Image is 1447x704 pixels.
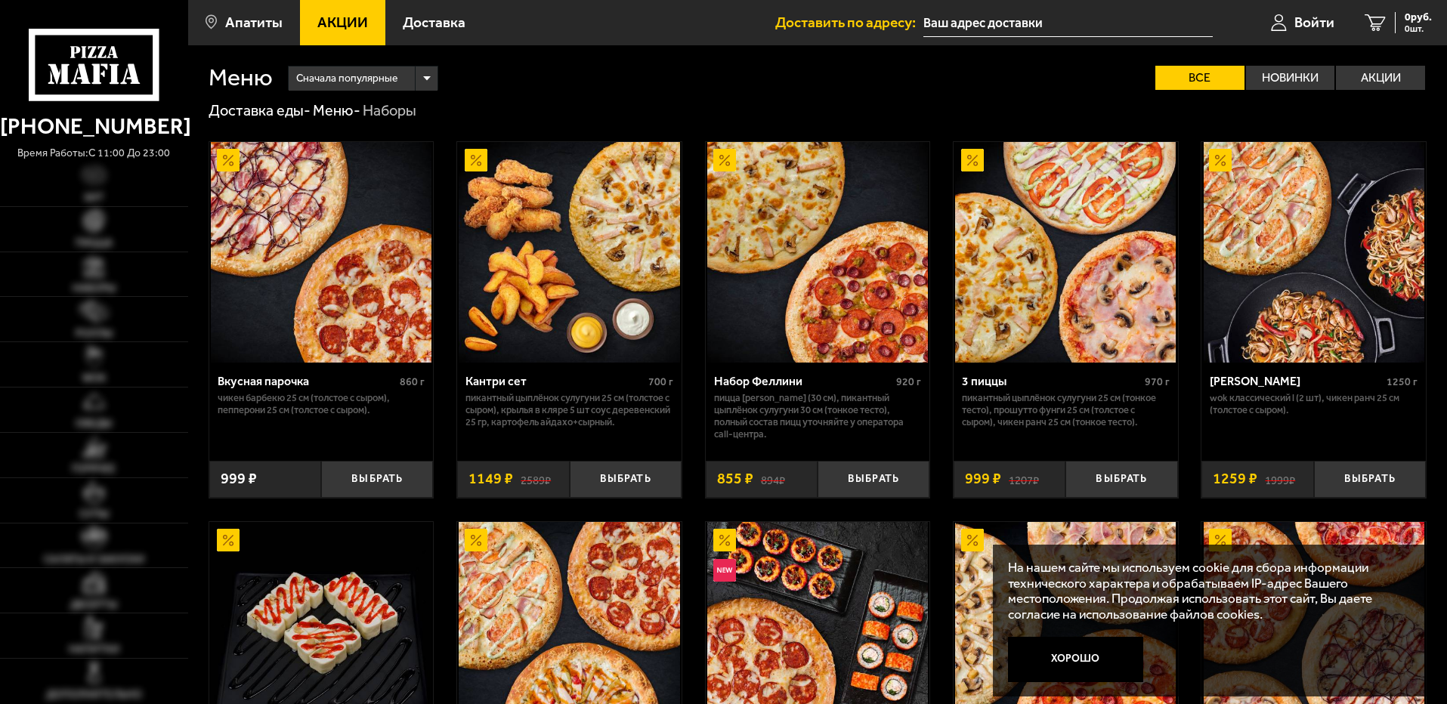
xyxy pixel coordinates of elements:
a: Доставка еды- [209,101,311,119]
p: Чикен Барбекю 25 см (толстое с сыром), Пепперони 25 см (толстое с сыром). [218,392,425,416]
a: АкционныйВилла Капри [1201,142,1426,363]
div: Наборы [363,101,416,121]
p: Пицца [PERSON_NAME] (30 см), Пикантный цыплёнок сулугуни 30 см (тонкое тесто), Полный состав пицц... [714,392,922,440]
label: Акции [1336,66,1425,90]
span: 0 руб. [1405,12,1432,23]
div: Набор Феллини [714,374,893,388]
img: Новинка [713,559,736,582]
img: Акционный [961,149,984,171]
span: Роллы [76,329,113,339]
img: Акционный [465,149,487,171]
span: 1149 ₽ [468,471,513,486]
span: 970 г [1145,375,1170,388]
a: Меню- [313,101,360,119]
img: Вкусная парочка [211,142,431,363]
button: Выбрать [1065,461,1177,498]
span: Наборы [73,283,116,294]
div: Кантри сет [465,374,645,388]
img: Акционный [713,529,736,551]
a: АкционныйВкусная парочка [209,142,434,363]
button: Выбрать [1314,461,1426,498]
div: Вкусная парочка [218,374,397,388]
p: Пикантный цыплёнок сулугуни 25 см (тонкое тесто), Прошутто Фунги 25 см (толстое с сыром), Чикен Р... [962,392,1170,428]
span: 999 ₽ [221,471,257,486]
h1: Меню [209,66,273,90]
span: 1250 г [1387,375,1418,388]
span: Доставка [403,15,465,29]
span: Войти [1294,15,1334,29]
button: Выбрать [570,461,682,498]
span: Доставить по адресу: [775,15,923,29]
img: Акционный [713,149,736,171]
button: Выбрать [321,461,433,498]
span: Сначала популярные [296,64,397,93]
span: 700 г [648,375,673,388]
span: Пицца [76,238,113,249]
span: Десерты [70,600,117,610]
p: Пикантный цыплёнок сулугуни 25 см (толстое с сыром), крылья в кляре 5 шт соус деревенский 25 гр, ... [465,392,673,428]
span: 860 г [400,375,425,388]
img: Акционный [217,149,240,171]
span: Напитки [69,644,119,655]
label: Новинки [1246,66,1335,90]
button: Выбрать [818,461,929,498]
span: Хит [84,193,104,203]
span: 0 шт. [1405,24,1432,33]
p: На нашем сайте мы используем cookie для сбора информации технического характера и обрабатываем IP... [1008,560,1403,622]
span: Горячее [72,464,116,474]
span: Обеды [76,418,112,429]
img: Акционный [1209,149,1232,171]
img: Акционный [465,529,487,551]
span: 999 ₽ [965,471,1001,486]
span: Салаты и закуски [44,554,144,565]
span: Акции [317,15,368,29]
img: Акционный [961,529,984,551]
img: Акционный [1209,529,1232,551]
span: Супы [79,509,109,520]
input: Ваш адрес доставки [923,9,1213,37]
p: Wok классический L (2 шт), Чикен Ранч 25 см (толстое с сыром). [1210,392,1418,416]
img: Акционный [217,529,240,551]
a: АкционныйНабор Феллини [706,142,930,363]
img: Набор Феллини [707,142,928,363]
a: АкционныйКантри сет [457,142,682,363]
span: Апатиты [225,15,283,29]
div: 3 пиццы [962,374,1141,388]
s: 894 ₽ [761,471,785,486]
span: 855 ₽ [717,471,753,486]
img: Вилла Капри [1204,142,1424,363]
s: 1207 ₽ [1009,471,1039,486]
label: Все [1155,66,1244,90]
a: Акционный3 пиццы [954,142,1178,363]
span: Дополнительно [46,690,142,700]
span: 920 г [896,375,921,388]
img: Кантри сет [459,142,679,363]
button: Хорошо [1008,637,1144,682]
img: 3 пиццы [955,142,1176,363]
div: [PERSON_NAME] [1210,374,1383,388]
s: 2589 ₽ [521,471,551,486]
span: 1259 ₽ [1213,471,1257,486]
s: 1999 ₽ [1265,471,1295,486]
span: WOK [82,373,106,384]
